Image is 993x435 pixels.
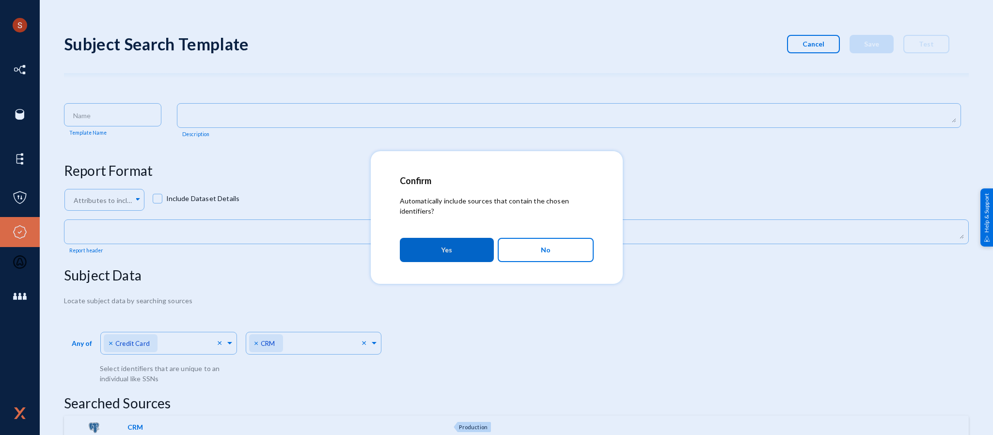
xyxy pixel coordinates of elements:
[441,241,452,259] span: Yes
[400,196,594,216] p: Automatically include sources that contain the chosen identifiers?
[498,238,594,262] button: No
[400,238,494,262] button: Yes
[541,242,551,258] span: No
[400,175,594,186] h2: Confirm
